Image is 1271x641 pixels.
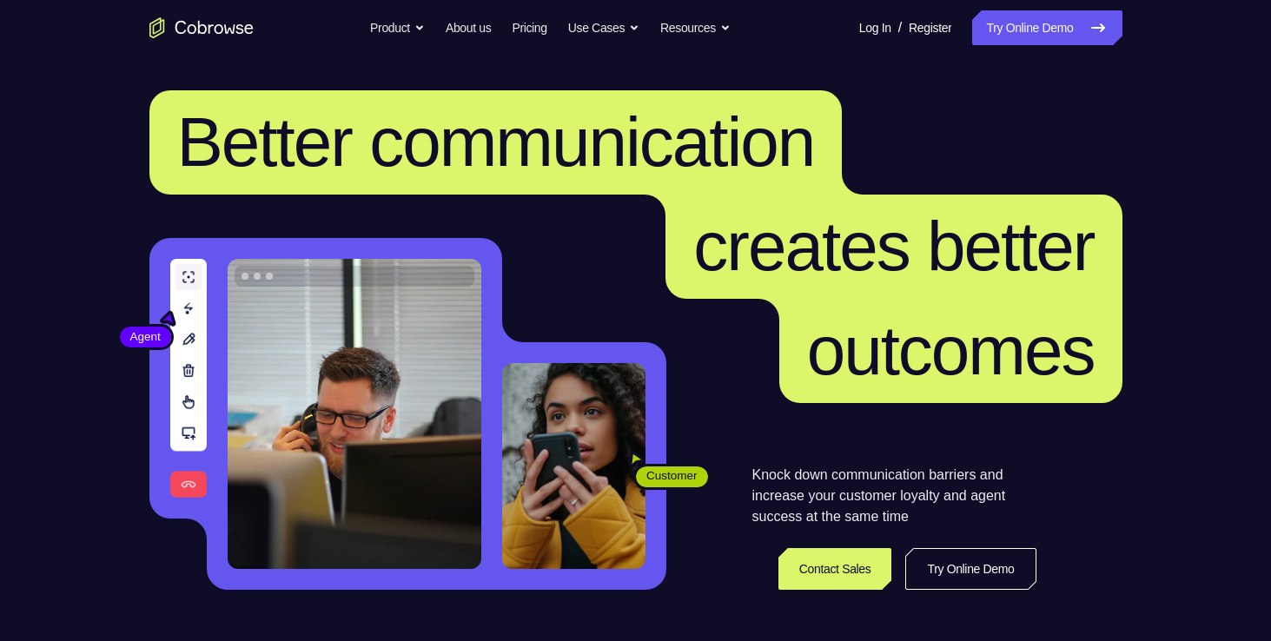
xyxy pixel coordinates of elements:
a: About us [446,10,491,45]
span: / [898,17,902,38]
button: Product [370,10,425,45]
img: A customer support agent talking on the phone [228,259,481,569]
span: outcomes [807,312,1095,389]
span: creates better [693,208,1094,285]
a: Contact Sales [778,548,892,590]
p: Knock down communication barriers and increase your customer loyalty and agent success at the sam... [752,465,1036,527]
a: Try Online Demo [972,10,1122,45]
span: Better communication [177,103,815,181]
img: A customer holding their phone [502,363,645,569]
a: Try Online Demo [905,548,1036,590]
a: Go to the home page [149,17,254,38]
a: Register [909,10,951,45]
a: Log In [859,10,891,45]
button: Use Cases [568,10,639,45]
button: Resources [660,10,731,45]
a: Pricing [512,10,546,45]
